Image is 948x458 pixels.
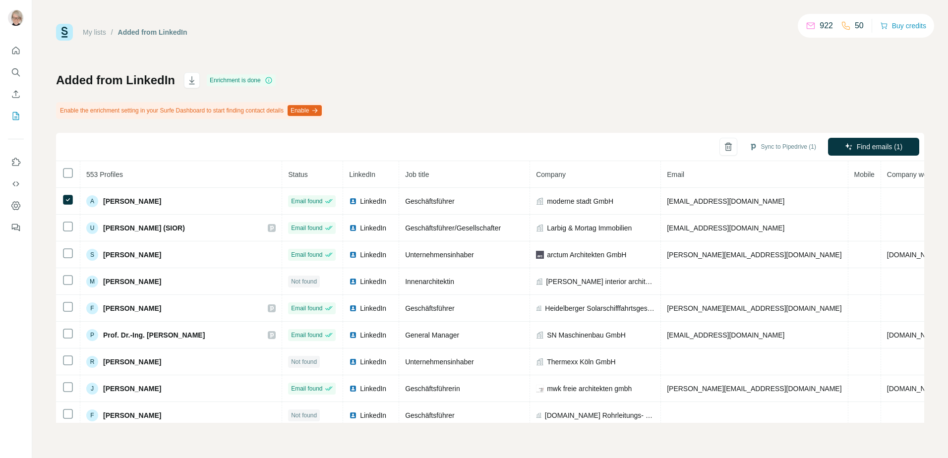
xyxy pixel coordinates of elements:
[291,357,317,366] span: Not found
[56,102,324,119] div: Enable the enrichment setting in your Surfe Dashboard to start finding contact details
[288,171,308,178] span: Status
[547,196,613,206] span: moderne stadt GmbH
[880,19,926,33] button: Buy credits
[742,139,823,154] button: Sync to Pipedrive (1)
[855,20,864,32] p: 50
[103,357,161,367] span: [PERSON_NAME]
[103,384,161,394] span: [PERSON_NAME]
[349,171,375,178] span: LinkedIn
[360,330,386,340] span: LinkedIn
[854,171,875,178] span: Mobile
[360,196,386,206] span: LinkedIn
[405,411,455,419] span: Geschäftsführer
[828,138,919,156] button: Find emails (1)
[820,20,833,32] p: 922
[291,224,322,232] span: Email found
[887,251,943,259] span: [DOMAIN_NAME]
[103,196,161,206] span: [PERSON_NAME]
[86,171,123,178] span: 553 Profiles
[207,74,276,86] div: Enrichment is done
[103,223,185,233] span: [PERSON_NAME] (SIOR)
[667,385,841,393] span: [PERSON_NAME][EMAIL_ADDRESS][DOMAIN_NAME]
[103,330,205,340] span: Prof. Dr.-Ing. [PERSON_NAME]
[8,10,24,26] img: Avatar
[291,304,322,313] span: Email found
[360,303,386,313] span: LinkedIn
[887,331,943,339] span: [DOMAIN_NAME]
[86,249,98,261] div: S
[667,197,784,205] span: [EMAIL_ADDRESS][DOMAIN_NAME]
[349,278,357,286] img: LinkedIn logo
[349,304,357,312] img: LinkedIn logo
[667,331,784,339] span: [EMAIL_ADDRESS][DOMAIN_NAME]
[8,85,24,103] button: Enrich CSV
[349,385,357,393] img: LinkedIn logo
[547,357,615,367] span: Thermexx Köln GmbH
[405,197,455,205] span: Geschäftsführer
[8,219,24,236] button: Feedback
[349,331,357,339] img: LinkedIn logo
[667,251,841,259] span: [PERSON_NAME][EMAIL_ADDRESS][DOMAIN_NAME]
[86,383,98,395] div: J
[547,250,626,260] span: arctum Architekten GmbH
[360,223,386,233] span: LinkedIn
[86,329,98,341] div: P
[887,385,943,393] span: [DOMAIN_NAME]
[291,411,317,420] span: Not found
[349,358,357,366] img: LinkedIn logo
[405,358,474,366] span: Unternehmensinhaber
[349,411,357,419] img: LinkedIn logo
[667,304,841,312] span: [PERSON_NAME][EMAIL_ADDRESS][DOMAIN_NAME]
[56,24,73,41] img: Surfe Logo
[83,28,106,36] a: My lists
[291,277,317,286] span: Not found
[291,250,322,259] span: Email found
[103,250,161,260] span: [PERSON_NAME]
[8,107,24,125] button: My lists
[349,197,357,205] img: LinkedIn logo
[8,153,24,171] button: Use Surfe on LinkedIn
[360,357,386,367] span: LinkedIn
[547,330,626,340] span: SN Maschinenbau GmbH
[546,277,655,286] span: [PERSON_NAME] interior architecture.
[667,171,684,178] span: Email
[86,356,98,368] div: R
[86,409,98,421] div: F
[360,410,386,420] span: LinkedIn
[349,251,357,259] img: LinkedIn logo
[536,171,566,178] span: Company
[547,384,632,394] span: mwk freie architekten gmbh
[536,385,544,393] img: company-logo
[360,384,386,394] span: LinkedIn
[405,304,455,312] span: Geschäftsführer
[86,222,98,234] div: U
[405,278,454,286] span: Innenarchitektin
[405,385,460,393] span: Geschäftsführerin
[405,224,501,232] span: Geschäftsführer/Gesellschafter
[547,223,632,233] span: Larbig & Mortag Immobilien
[360,250,386,260] span: LinkedIn
[887,171,942,178] span: Company website
[288,105,322,116] button: Enable
[405,331,459,339] span: General Manager
[291,197,322,206] span: Email found
[545,410,654,420] span: [DOMAIN_NAME] Rohrleitungs- und Anlagenbau
[8,175,24,193] button: Use Surfe API
[8,197,24,215] button: Dashboard
[360,277,386,286] span: LinkedIn
[291,331,322,340] span: Email found
[667,224,784,232] span: [EMAIL_ADDRESS][DOMAIN_NAME]
[405,171,429,178] span: Job title
[103,303,161,313] span: [PERSON_NAME]
[405,251,474,259] span: Unternehmensinhaber
[349,224,357,232] img: LinkedIn logo
[86,195,98,207] div: A
[291,384,322,393] span: Email found
[857,142,903,152] span: Find emails (1)
[118,27,187,37] div: Added from LinkedIn
[86,276,98,287] div: M
[8,63,24,81] button: Search
[111,27,113,37] li: /
[103,277,161,286] span: [PERSON_NAME]
[8,42,24,59] button: Quick start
